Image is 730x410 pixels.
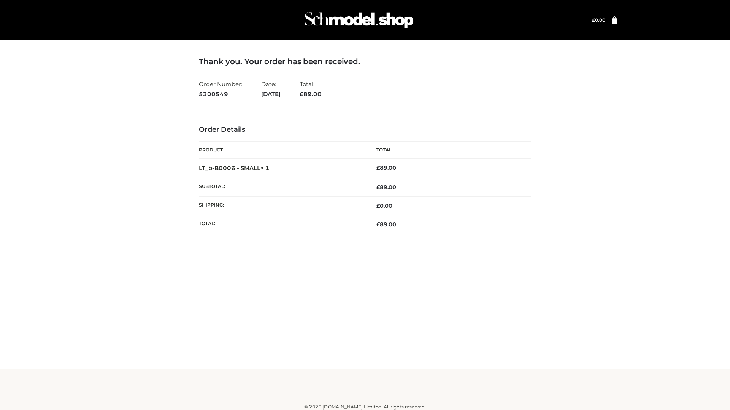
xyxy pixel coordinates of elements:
th: Shipping: [199,197,365,215]
span: 89.00 [376,184,396,191]
li: Total: [300,77,322,101]
bdi: 0.00 [376,202,392,209]
li: Date: [261,77,281,101]
th: Subtotal: [199,178,365,196]
th: Total [365,142,531,159]
th: Product [199,142,365,159]
a: £0.00 [592,17,605,23]
span: 89.00 [300,90,322,98]
bdi: 0.00 [592,17,605,23]
span: £ [592,17,595,23]
span: £ [300,90,303,98]
strong: 5300549 [199,89,242,99]
strong: [DATE] [261,89,281,99]
bdi: 89.00 [376,164,396,171]
span: £ [376,221,380,228]
span: £ [376,202,380,209]
img: Schmodel Admin 964 [302,5,416,35]
strong: × 1 [260,164,270,172]
span: 89.00 [376,221,396,228]
h3: Order Details [199,126,531,134]
span: £ [376,164,380,171]
li: Order Number: [199,77,242,101]
th: Total: [199,215,365,234]
span: £ [376,184,380,191]
strong: LT_b-B0006 - SMALL [199,164,270,172]
h3: Thank you. Your order has been received. [199,57,531,66]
